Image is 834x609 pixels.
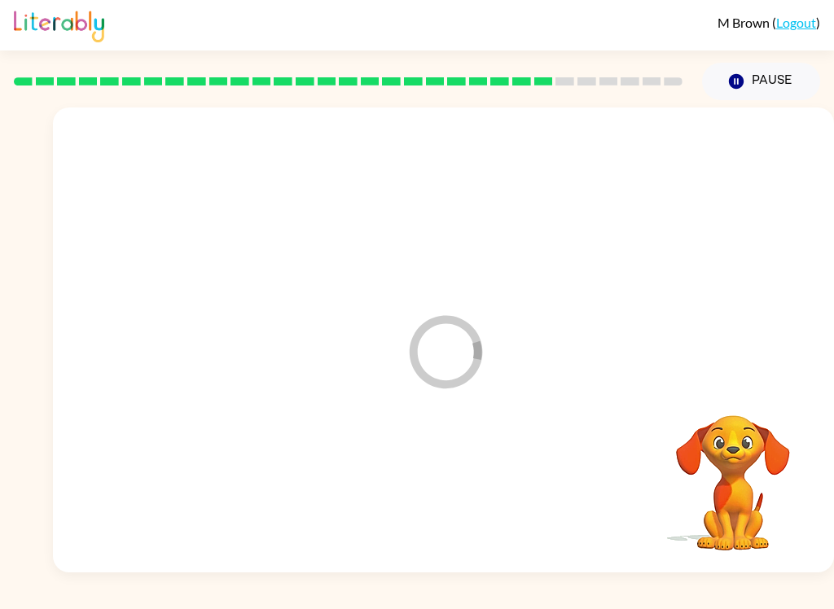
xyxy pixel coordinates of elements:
[718,15,772,30] span: M Brown
[652,390,814,553] video: Your browser must support playing .mp4 files to use Literably. Please try using another browser.
[14,7,104,42] img: Literably
[702,63,820,100] button: Pause
[776,15,816,30] a: Logout
[718,15,820,30] div: ( )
